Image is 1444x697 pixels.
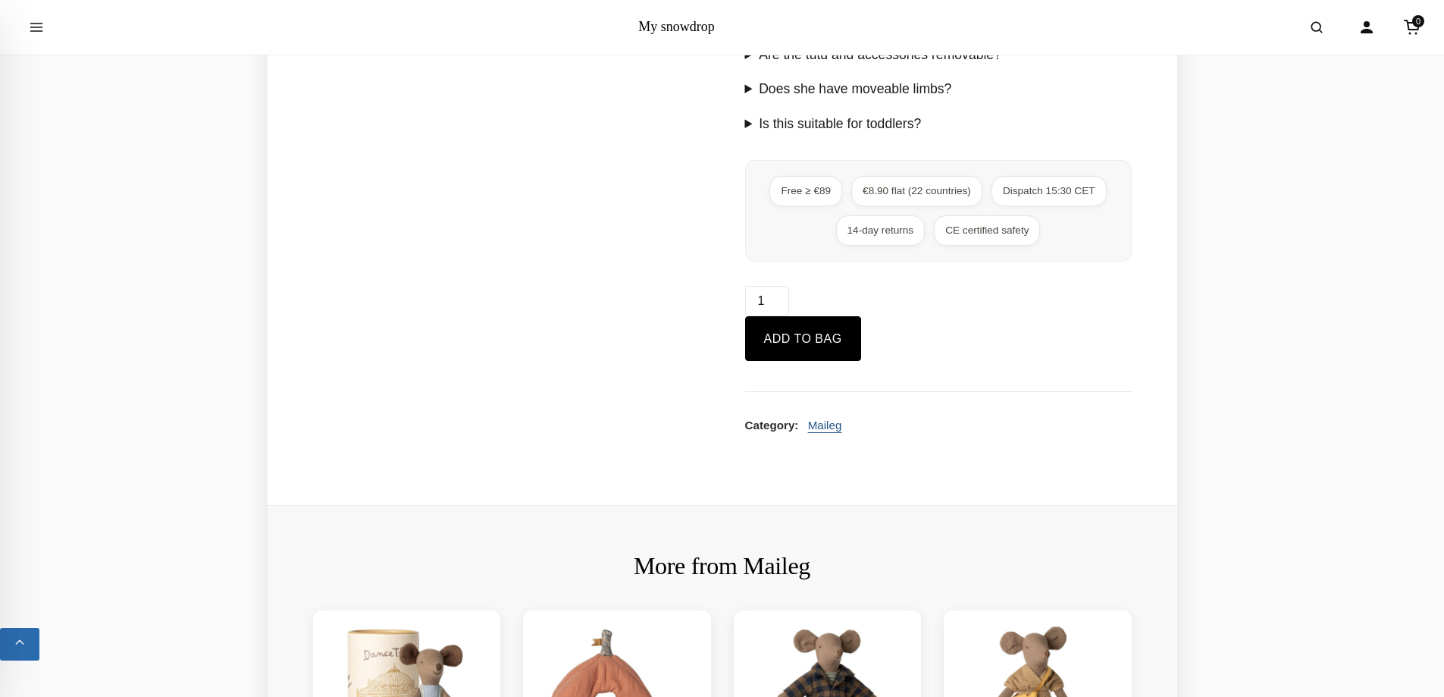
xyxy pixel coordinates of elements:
span: Free ≥ €89 [769,176,842,206]
summary: Is this suitable for toddlers? [745,113,1132,136]
summary: Does she have moveable limbs? [745,78,1132,101]
a: Account [1350,11,1383,44]
button: Open menu [15,6,58,49]
strong: Category: [745,419,799,432]
button: Open search [1295,6,1338,49]
button: Add to bag [745,316,861,362]
a: Maileg [808,419,842,432]
span: €8.90 flat (22 countries) [851,176,982,206]
a: Cart [1395,11,1429,44]
span: CE certified safety [934,215,1040,246]
span: 0 [1412,15,1424,27]
span: 14-day returns [836,215,926,246]
h2: More from Maileg [313,551,1132,580]
span: Dispatch 15:30 CET [991,176,1107,206]
a: My snowdrop [638,19,715,34]
input: Qty [745,286,789,316]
